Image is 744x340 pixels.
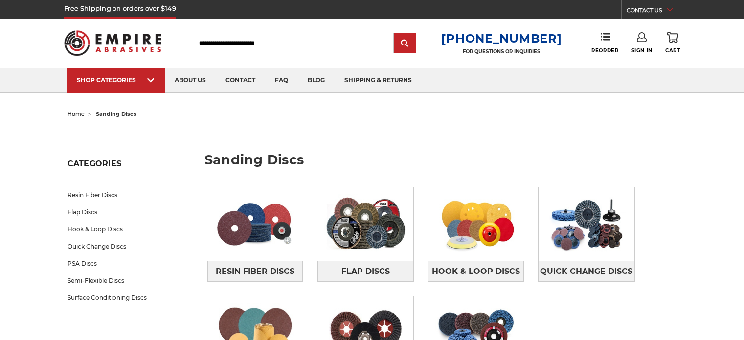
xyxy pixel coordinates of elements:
a: blog [298,68,335,93]
a: Flap Discs [68,204,181,221]
a: Quick Change Discs [539,261,634,282]
a: about us [165,68,216,93]
img: Flap Discs [317,187,413,261]
a: Cart [665,32,680,54]
a: [PHONE_NUMBER] [441,31,562,45]
a: shipping & returns [335,68,422,93]
a: Hook & Loop Discs [428,261,524,282]
a: PSA Discs [68,255,181,272]
a: Reorder [591,32,618,53]
span: Sign In [631,47,653,54]
a: home [68,111,85,117]
h1: sanding discs [204,153,677,174]
a: Quick Change Discs [68,238,181,255]
a: contact [216,68,265,93]
img: Hook & Loop Discs [428,187,524,261]
a: Surface Conditioning Discs [68,289,181,306]
h5: Categories [68,159,181,174]
div: SHOP CATEGORIES [77,76,155,84]
img: Quick Change Discs [539,187,634,261]
input: Submit [395,34,415,53]
span: Quick Change Discs [540,263,632,280]
span: Hook & Loop Discs [432,263,520,280]
span: Cart [665,47,680,54]
span: Flap Discs [341,263,390,280]
img: Empire Abrasives [64,24,162,62]
a: CONTACT US [627,5,680,19]
a: Hook & Loop Discs [68,221,181,238]
a: Resin Fiber Discs [207,261,303,282]
a: Resin Fiber Discs [68,186,181,204]
span: Resin Fiber Discs [216,263,294,280]
a: Flap Discs [317,261,413,282]
p: FOR QUESTIONS OR INQUIRIES [441,48,562,55]
a: faq [265,68,298,93]
span: Reorder [591,47,618,54]
a: Semi-Flexible Discs [68,272,181,289]
img: Resin Fiber Discs [207,190,303,258]
span: sanding discs [96,111,136,117]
